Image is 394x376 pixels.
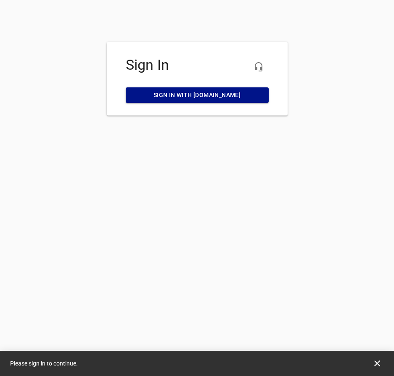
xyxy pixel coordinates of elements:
[126,87,269,103] a: Sign in with [DOMAIN_NAME]
[132,90,262,100] span: Sign in with [DOMAIN_NAME]
[10,360,78,367] span: Please sign in to continue.
[249,57,269,77] button: Live Chat
[126,57,269,74] h4: Sign In
[367,353,387,373] button: Close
